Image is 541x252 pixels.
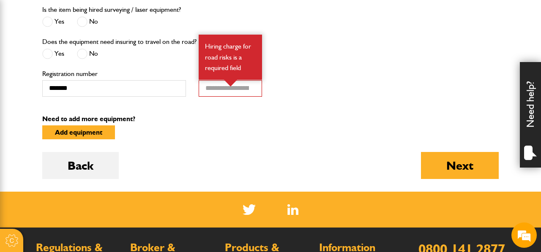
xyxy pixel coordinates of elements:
a: LinkedIn [287,204,299,215]
label: Registration number [42,70,186,77]
p: Need to add more equipment? [42,116,499,122]
label: Yes [42,49,64,59]
img: error-box-arrow.svg [224,80,237,87]
button: Next [421,152,499,179]
label: No [77,16,98,27]
label: No [77,49,98,59]
label: Is the item being hired surveying / laser equipment? [42,6,181,13]
label: Does the equipment need insuring to travel on the road? [42,38,197,45]
button: Add equipment [42,125,115,139]
div: Need help? [520,62,541,168]
button: Back [42,152,119,179]
img: Twitter [243,204,256,215]
label: Yes [42,16,64,27]
div: Hiring charge for road risks is a required field [199,35,262,80]
img: Linked In [287,204,299,215]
